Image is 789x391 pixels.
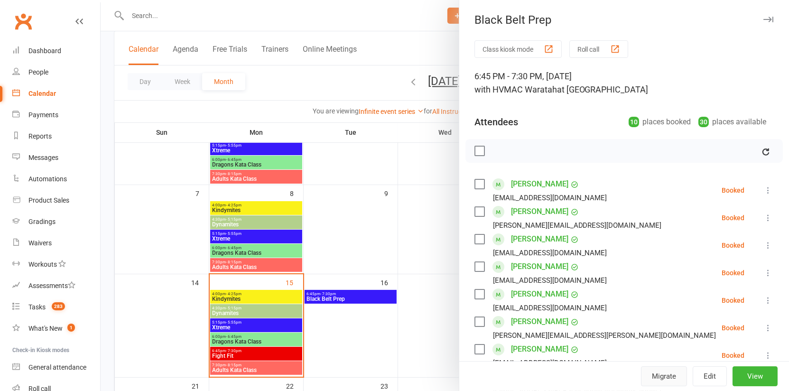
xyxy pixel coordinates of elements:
[511,259,568,274] a: [PERSON_NAME]
[28,282,75,289] div: Assessments
[12,233,100,254] a: Waivers
[12,297,100,318] a: Tasks 283
[28,261,57,268] div: Workouts
[474,84,557,94] span: with HVMAC Waratah
[474,115,518,129] div: Attendees
[493,192,607,204] div: [EMAIL_ADDRESS][DOMAIN_NAME]
[12,254,100,275] a: Workouts
[12,40,100,62] a: Dashboard
[722,214,744,221] div: Booked
[629,115,691,129] div: places booked
[28,132,52,140] div: Reports
[511,342,568,357] a: [PERSON_NAME]
[28,175,67,183] div: Automations
[557,84,649,94] span: at [GEOGRAPHIC_DATA]
[722,325,744,331] div: Booked
[722,352,744,359] div: Booked
[474,70,774,96] div: 6:45 PM - 7:30 PM, [DATE]
[12,190,100,211] a: Product Sales
[28,325,63,332] div: What's New
[28,196,69,204] div: Product Sales
[67,324,75,332] span: 1
[693,366,727,386] button: Edit
[493,302,607,314] div: [EMAIL_ADDRESS][DOMAIN_NAME]
[28,47,61,55] div: Dashboard
[493,219,662,232] div: [PERSON_NAME][EMAIL_ADDRESS][DOMAIN_NAME]
[698,115,766,129] div: places available
[12,62,100,83] a: People
[12,126,100,147] a: Reports
[733,366,778,386] button: View
[493,329,716,342] div: [PERSON_NAME][EMAIL_ADDRESS][PERSON_NAME][DOMAIN_NAME]
[28,111,58,119] div: Payments
[12,104,100,126] a: Payments
[28,68,48,76] div: People
[641,366,687,386] button: Migrate
[12,357,100,378] a: General attendance kiosk mode
[12,275,100,297] a: Assessments
[629,117,639,127] div: 10
[722,242,744,249] div: Booked
[28,90,56,97] div: Calendar
[511,177,568,192] a: [PERSON_NAME]
[698,117,709,127] div: 30
[493,274,607,287] div: [EMAIL_ADDRESS][DOMAIN_NAME]
[12,318,100,339] a: What's New1
[28,363,86,371] div: General attendance
[11,9,35,33] a: Clubworx
[28,218,56,225] div: Gradings
[511,287,568,302] a: [PERSON_NAME]
[511,232,568,247] a: [PERSON_NAME]
[511,204,568,219] a: [PERSON_NAME]
[12,168,100,190] a: Automations
[511,314,568,329] a: [PERSON_NAME]
[569,40,628,58] button: Roll call
[474,40,562,58] button: Class kiosk mode
[28,154,58,161] div: Messages
[493,247,607,259] div: [EMAIL_ADDRESS][DOMAIN_NAME]
[28,239,52,247] div: Waivers
[52,302,65,310] span: 283
[722,270,744,276] div: Booked
[722,187,744,194] div: Booked
[28,303,46,311] div: Tasks
[12,83,100,104] a: Calendar
[459,13,789,27] div: Black Belt Prep
[722,297,744,304] div: Booked
[12,211,100,233] a: Gradings
[12,147,100,168] a: Messages
[493,357,607,369] div: [EMAIL_ADDRESS][DOMAIN_NAME]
